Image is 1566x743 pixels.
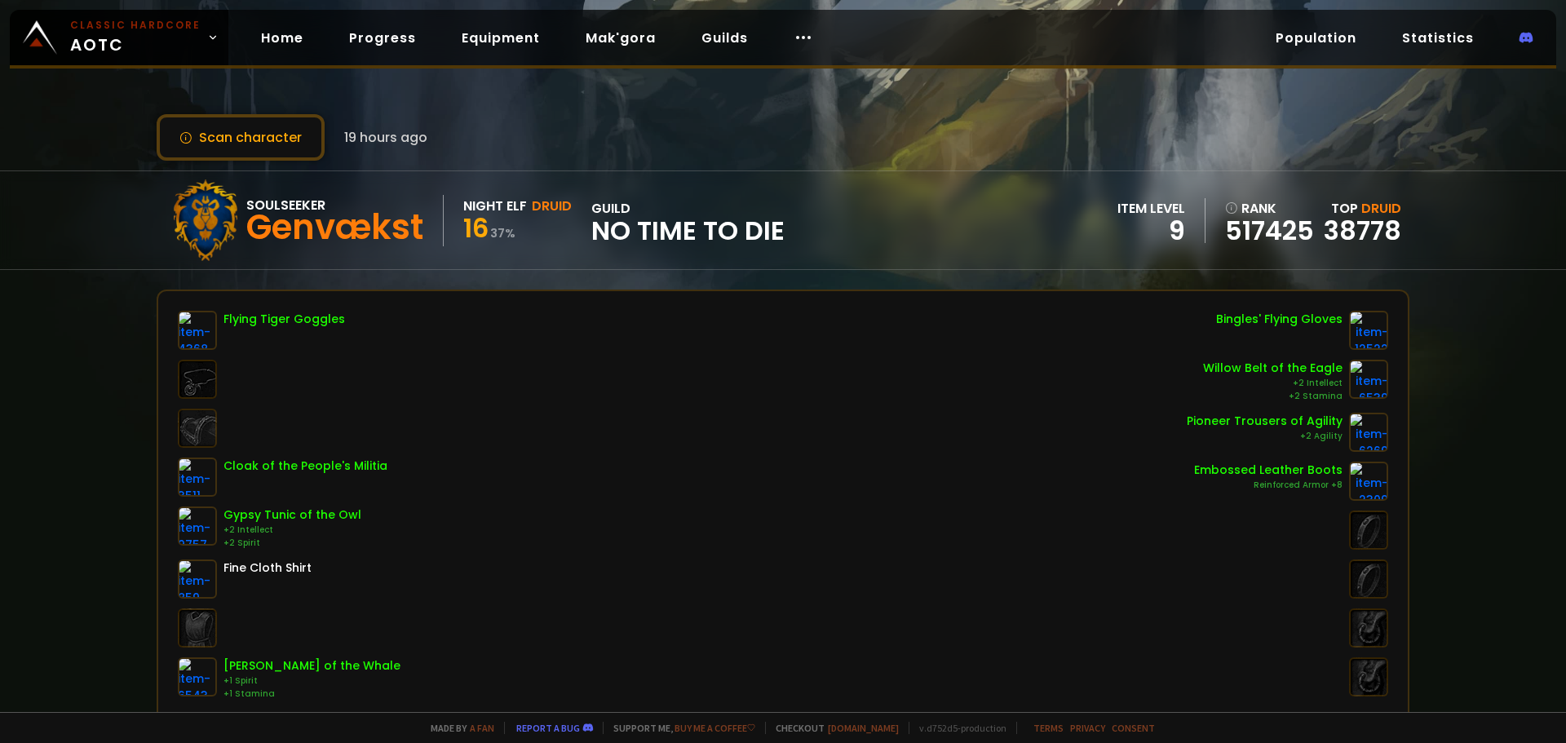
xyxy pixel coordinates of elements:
span: v. d752d5 - production [909,722,1006,734]
a: Classic HardcoreAOTC [10,10,228,65]
span: 16 [463,210,489,246]
a: 38778 [1324,212,1401,249]
div: guild [591,198,785,243]
div: Gypsy Tunic of the Owl [223,506,361,524]
span: AOTC [70,18,201,57]
div: +1 Stamina [223,688,400,701]
img: item-6543 [178,657,217,697]
span: Druid [1361,199,1401,218]
small: Classic Hardcore [70,18,201,33]
img: item-3511 [178,458,217,497]
div: +2 Spirit [223,537,361,550]
div: Genvækst [246,215,423,240]
div: Willow Belt of the Eagle [1203,360,1343,377]
a: 517425 [1225,219,1314,243]
img: item-2309 [1349,462,1388,501]
div: Night Elf [463,196,527,216]
a: Progress [336,21,429,55]
a: Mak'gora [573,21,669,55]
div: +2 Agility [1187,430,1343,443]
img: item-9757 [178,506,217,546]
span: Made by [421,722,494,734]
a: Guilds [688,21,761,55]
a: Population [1263,21,1369,55]
div: Embossed Leather Boots [1194,462,1343,479]
div: +1 Spirit [223,674,400,688]
div: item level [1117,198,1185,219]
img: item-6269 [1349,413,1388,452]
div: +2 Stamina [1203,390,1343,403]
a: [DOMAIN_NAME] [828,722,899,734]
div: Flying Tiger Goggles [223,311,345,328]
img: item-859 [178,559,217,599]
a: Home [248,21,316,55]
div: Pioneer Trousers of Agility [1187,413,1343,430]
button: Scan character [157,114,325,161]
span: No Time to Die [591,219,785,243]
div: Cloak of the People's Militia [223,458,387,475]
a: Equipment [449,21,553,55]
div: Reinforced Armor +8 [1194,479,1343,492]
img: item-4368 [178,311,217,350]
a: a fan [470,722,494,734]
div: 9 [1117,219,1185,243]
img: item-6539 [1349,360,1388,399]
a: Terms [1033,722,1064,734]
div: +2 Intellect [1203,377,1343,390]
a: Privacy [1070,722,1105,734]
img: item-12522 [1349,311,1388,350]
div: Fine Cloth Shirt [223,559,312,577]
div: Soulseeker [246,195,423,215]
div: Bingles' Flying Gloves [1216,311,1343,328]
div: [PERSON_NAME] of the Whale [223,657,400,674]
div: Druid [532,196,572,216]
a: Consent [1112,722,1155,734]
div: rank [1225,198,1314,219]
span: Checkout [765,722,899,734]
small: 37 % [490,225,515,241]
div: +2 Intellect [223,524,361,537]
div: Top [1324,198,1401,219]
a: Buy me a coffee [675,722,755,734]
span: Support me, [603,722,755,734]
a: Statistics [1389,21,1487,55]
span: 19 hours ago [344,127,427,148]
a: Report a bug [516,722,580,734]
